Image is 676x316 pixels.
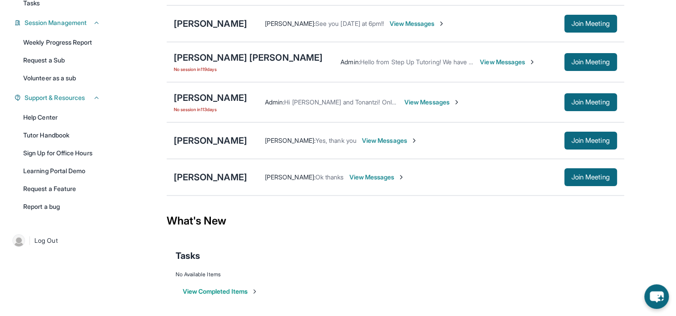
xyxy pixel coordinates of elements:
[265,173,315,181] span: [PERSON_NAME] :
[174,171,247,183] div: [PERSON_NAME]
[389,19,445,28] span: View Messages
[167,201,624,241] div: What's New
[18,109,105,125] a: Help Center
[176,271,615,278] div: No Available Items
[349,173,405,182] span: View Messages
[174,134,247,147] div: [PERSON_NAME]
[315,173,344,181] span: Ok thanks
[564,53,617,71] button: Join Meeting
[398,174,405,181] img: Chevron-Right
[18,52,105,68] a: Request a Sub
[564,168,617,186] button: Join Meeting
[34,236,58,245] span: Log Out
[564,93,617,111] button: Join Meeting
[340,58,360,66] span: Admin :
[29,235,31,246] span: |
[315,20,384,27] span: See you [DATE] at 6pm!!
[183,287,258,296] button: View Completed Items
[571,59,610,65] span: Join Meeting
[571,175,610,180] span: Join Meeting
[18,199,105,215] a: Report a bug
[18,163,105,179] a: Learning Portal Demo
[18,70,105,86] a: Volunteer as a sub
[9,231,105,250] a: |Log Out
[411,137,418,144] img: Chevron-Right
[174,51,323,64] div: [PERSON_NAME] [PERSON_NAME]
[265,20,315,27] span: [PERSON_NAME] :
[438,20,445,27] img: Chevron-Right
[265,98,284,106] span: Admin :
[13,234,25,247] img: user-img
[21,93,100,102] button: Support & Resources
[529,58,536,66] img: Chevron-Right
[174,17,247,30] div: [PERSON_NAME]
[315,137,357,144] span: Yes, thank you
[18,34,105,50] a: Weekly Progress Report
[362,136,418,145] span: View Messages
[644,284,669,309] button: chat-button
[176,249,200,262] span: Tasks
[564,132,617,150] button: Join Meeting
[453,99,460,106] img: Chevron-Right
[174,106,247,113] span: No session in 113 days
[18,145,105,161] a: Sign Up for Office Hours
[265,137,315,144] span: [PERSON_NAME] :
[571,100,610,105] span: Join Meeting
[564,15,617,33] button: Join Meeting
[18,181,105,197] a: Request a Feature
[404,98,460,107] span: View Messages
[174,66,323,73] span: No session in 119 days
[18,127,105,143] a: Tutor Handbook
[480,58,536,67] span: View Messages
[25,93,85,102] span: Support & Resources
[571,138,610,143] span: Join Meeting
[25,18,87,27] span: Session Management
[21,18,100,27] button: Session Management
[174,91,247,104] div: [PERSON_NAME]
[571,21,610,26] span: Join Meeting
